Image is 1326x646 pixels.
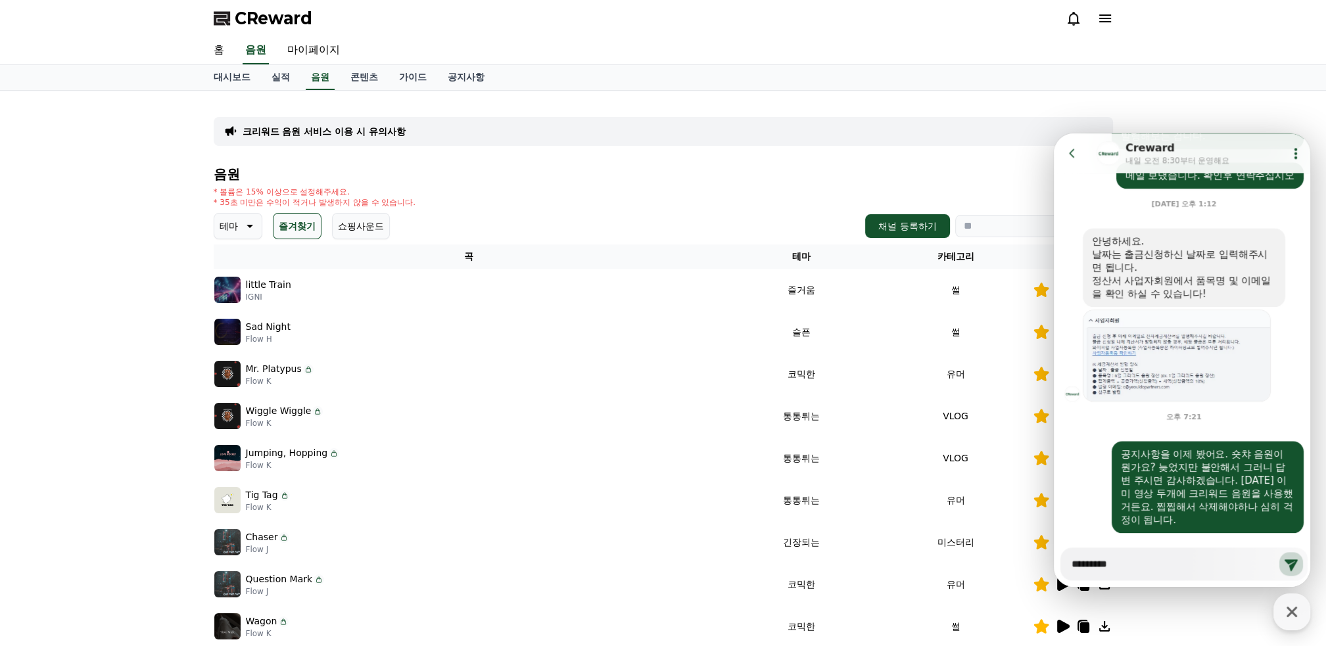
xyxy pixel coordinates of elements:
[246,544,290,555] p: Flow J
[246,278,291,292] p: little Train
[214,277,241,303] img: music
[878,521,1032,563] td: 미스터리
[243,125,406,138] a: 크리워드 음원 서비스 이용 시 유의사항
[214,445,241,471] img: music
[878,244,1032,269] th: 카테고리
[246,334,291,344] p: Flow H
[214,613,241,639] img: music
[724,395,878,437] td: 통통튀는
[246,446,328,460] p: Jumping, Hopping
[214,167,1113,181] h4: 음원
[235,8,312,29] span: CReward
[878,353,1032,395] td: 유머
[273,213,321,239] button: 즐겨찾기
[724,521,878,563] td: 긴장되는
[277,37,350,64] a: 마이페이지
[246,572,313,586] p: Question Mark
[214,403,241,429] img: music
[878,269,1032,311] td: 썰
[724,437,878,479] td: 통통튀는
[246,502,290,513] p: Flow K
[340,65,389,90] a: 콘텐츠
[246,614,277,628] p: Wagon
[214,529,241,555] img: music
[246,418,323,428] p: Flow K
[214,244,725,269] th: 곡
[246,628,289,639] p: Flow K
[1054,133,1310,587] iframe: Channel chat
[865,214,949,238] button: 채널 등록하기
[724,353,878,395] td: 코믹한
[878,437,1032,479] td: VLOG
[203,65,261,90] a: 대시보드
[214,571,241,597] img: music
[246,376,314,386] p: Flow K
[220,217,238,235] p: 테마
[437,65,495,90] a: 공지사항
[243,37,269,64] a: 음원
[246,292,291,302] p: IGNI
[246,488,278,502] p: Tig Tag
[214,319,241,345] img: music
[306,65,335,90] a: 음원
[246,530,278,544] p: Chaser
[214,187,416,197] p: * 볼륨은 15% 이상으로 설정해주세요.
[332,213,390,239] button: 쇼핑사운드
[246,320,291,334] p: Sad Night
[214,213,262,239] button: 테마
[261,65,300,90] a: 실적
[724,311,878,353] td: 슬픈
[214,197,416,208] p: * 35초 미만은 수익이 적거나 발생하지 않을 수 있습니다.
[214,487,241,513] img: music
[246,362,302,376] p: Mr. Platypus
[878,395,1032,437] td: VLOG
[203,37,235,64] a: 홈
[878,563,1032,605] td: 유머
[214,361,241,387] img: music
[724,244,878,269] th: 테마
[389,65,437,90] a: 가이드
[724,563,878,605] td: 코믹한
[724,479,878,521] td: 통통튀는
[724,269,878,311] td: 즐거움
[246,586,325,597] p: Flow J
[214,8,312,29] a: CReward
[246,404,312,418] p: Wiggle Wiggle
[878,479,1032,521] td: 유머
[246,460,340,471] p: Flow K
[878,311,1032,353] td: 썰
